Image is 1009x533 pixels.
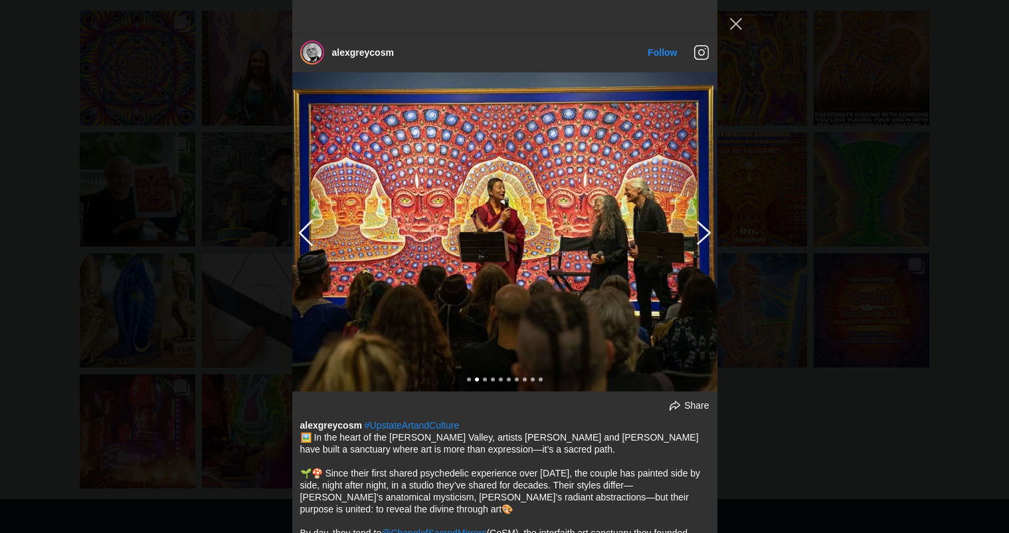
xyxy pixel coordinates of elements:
img: alexgreycosm [303,43,321,62]
button: Previous image [693,220,709,244]
span: Share [684,399,709,411]
a: alexgreycosm [300,420,362,431]
a: alexgreycosm [332,47,394,58]
button: Close Instagram Feed Popup [725,13,747,35]
button: Next image [300,219,316,245]
a: Follow [648,47,677,58]
a: #UpstateArtandCulture [365,420,459,431]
